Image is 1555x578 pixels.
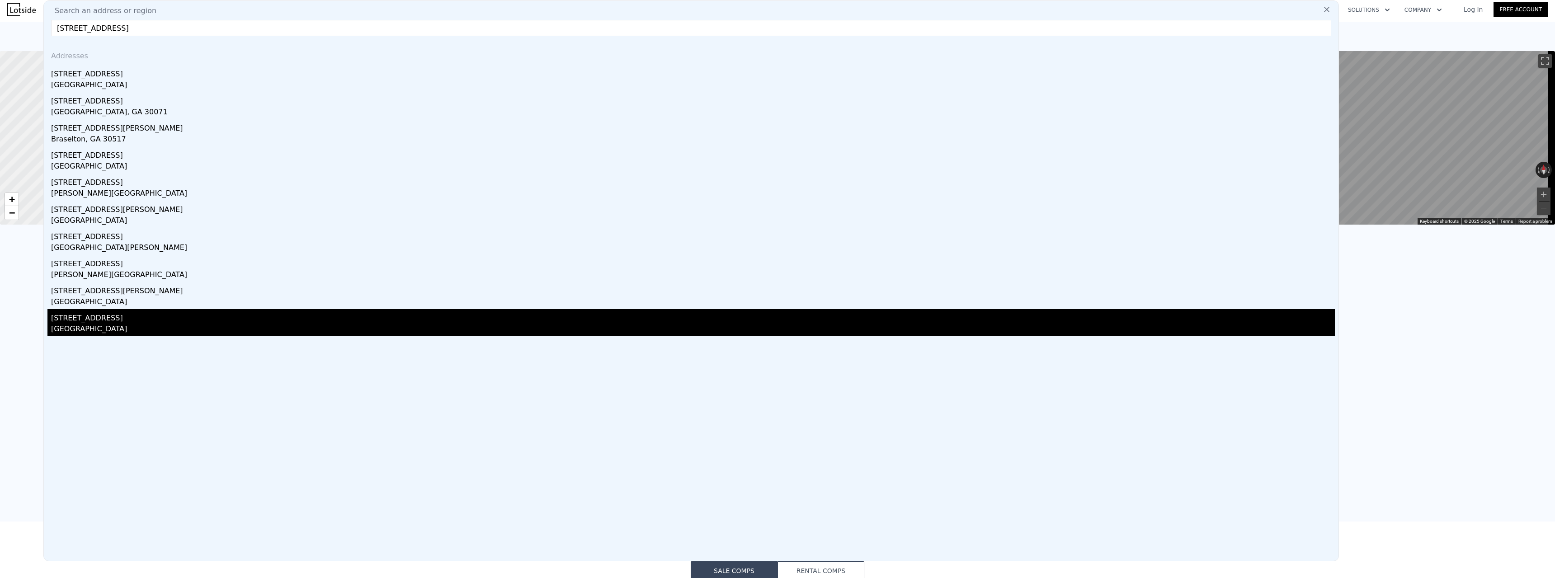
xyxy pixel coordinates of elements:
button: Company [1397,2,1449,18]
input: Enter an address, city, region, neighborhood or zip code [51,20,1331,36]
div: [STREET_ADDRESS][PERSON_NAME] [51,201,1335,215]
div: [PERSON_NAME][GEOGRAPHIC_DATA] [51,188,1335,201]
a: Terms (opens in new tab) [1500,219,1513,224]
span: + [9,193,15,205]
a: Report a problem [1518,219,1552,224]
div: [GEOGRAPHIC_DATA] [51,215,1335,228]
div: [STREET_ADDRESS][PERSON_NAME] [51,119,1335,134]
span: © 2025 Google [1464,219,1495,224]
button: Rotate clockwise [1547,162,1552,178]
div: [STREET_ADDRESS] [51,92,1335,107]
div: [GEOGRAPHIC_DATA], GA 30071 [51,107,1335,119]
span: Search an address or region [47,5,156,16]
div: [PERSON_NAME][GEOGRAPHIC_DATA] [51,269,1335,282]
span: − [9,207,15,218]
a: Zoom in [5,193,19,206]
div: Braselton, GA 30517 [51,134,1335,146]
div: [STREET_ADDRESS] [51,65,1335,80]
div: [STREET_ADDRESS] [51,174,1335,188]
button: Rotate counterclockwise [1536,162,1541,178]
button: Solutions [1341,2,1397,18]
button: Zoom in [1537,188,1550,201]
img: Lotside [7,3,36,16]
a: Free Account [1494,2,1548,17]
div: [GEOGRAPHIC_DATA] [51,324,1335,336]
div: Addresses [47,43,1335,65]
a: Log In [1453,5,1494,14]
div: [GEOGRAPHIC_DATA] [51,80,1335,92]
div: [STREET_ADDRESS][PERSON_NAME] [51,282,1335,296]
div: [GEOGRAPHIC_DATA] [51,296,1335,309]
div: [STREET_ADDRESS] [51,309,1335,324]
div: [GEOGRAPHIC_DATA][PERSON_NAME] [51,242,1335,255]
button: Toggle fullscreen view [1538,54,1552,68]
button: Keyboard shortcuts [1420,218,1459,225]
div: [STREET_ADDRESS] [51,228,1335,242]
button: Reset the view [1540,162,1548,179]
div: [STREET_ADDRESS] [51,255,1335,269]
a: Zoom out [5,206,19,220]
div: [GEOGRAPHIC_DATA] [51,161,1335,174]
button: Zoom out [1537,202,1550,215]
div: [STREET_ADDRESS] [51,146,1335,161]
